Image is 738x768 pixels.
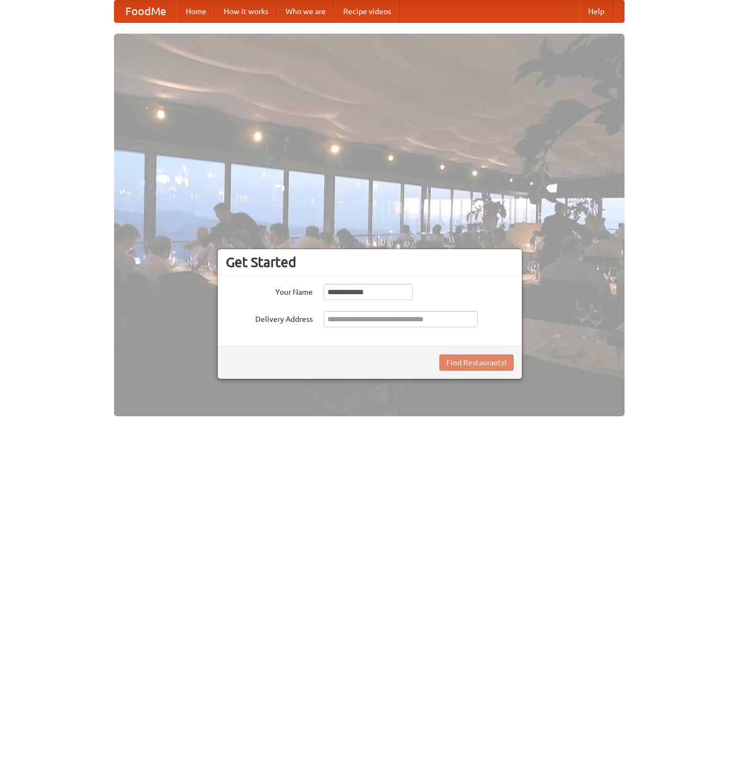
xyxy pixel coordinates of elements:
[335,1,400,22] a: Recipe videos
[277,1,335,22] a: Who we are
[439,354,514,371] button: Find Restaurants!
[177,1,215,22] a: Home
[226,284,313,297] label: Your Name
[579,1,613,22] a: Help
[226,311,313,325] label: Delivery Address
[215,1,277,22] a: How it works
[115,1,177,22] a: FoodMe
[226,254,514,270] h3: Get Started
